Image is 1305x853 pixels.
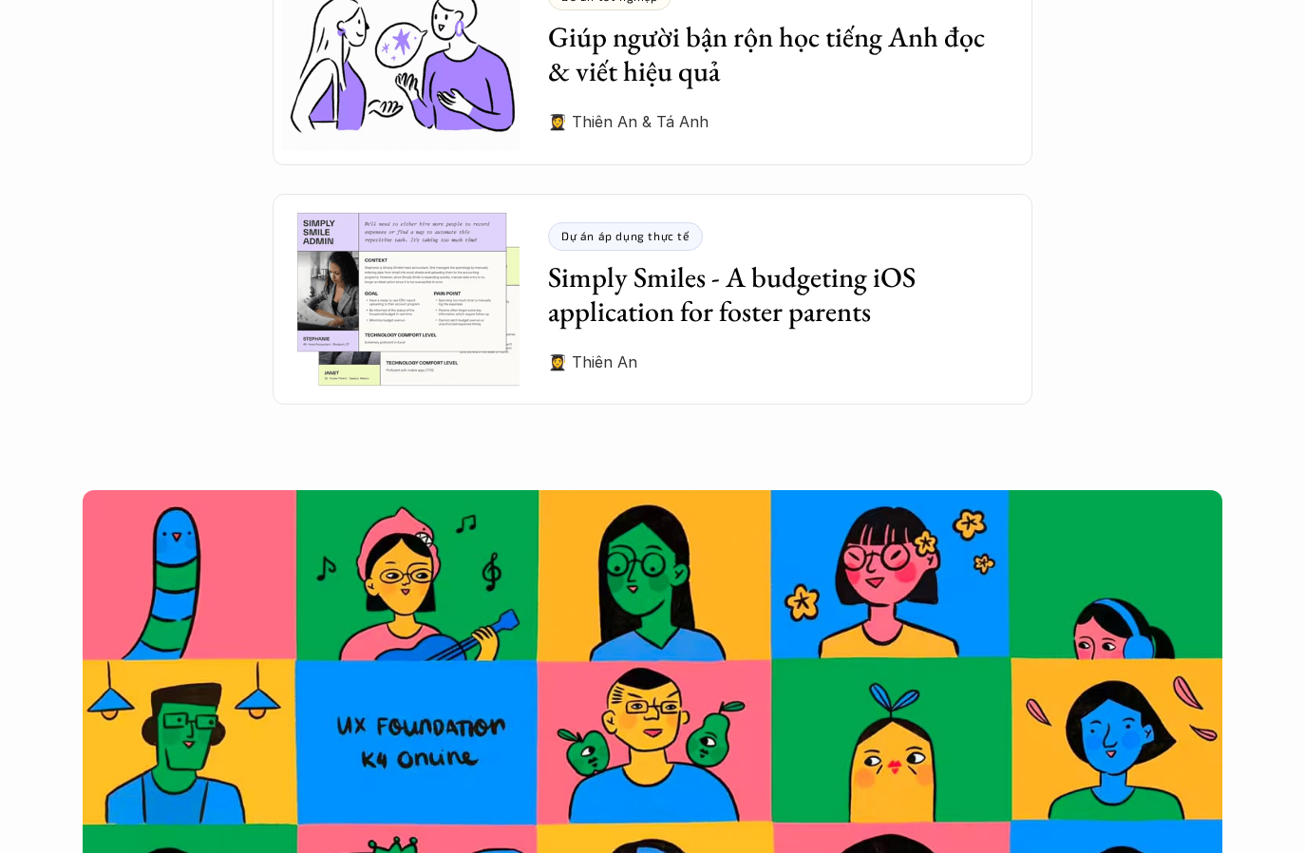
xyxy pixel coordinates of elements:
[548,107,1004,136] p: 👩‍🎓 Thiên An & Tá Anh
[273,194,1032,405] a: Dự án áp dụng thực tếSimply Smiles - A budgeting iOS application for foster parents👩‍🎓 Thiên An
[548,20,1004,88] h3: Giúp người bận rộn học tiếng Anh đọc & viết hiệu quả
[561,229,690,242] p: Dự án áp dụng thực tế
[548,348,1004,376] p: 👩‍🎓 Thiên An
[548,260,1004,329] h3: Simply Smiles - A budgeting iOS application for foster parents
